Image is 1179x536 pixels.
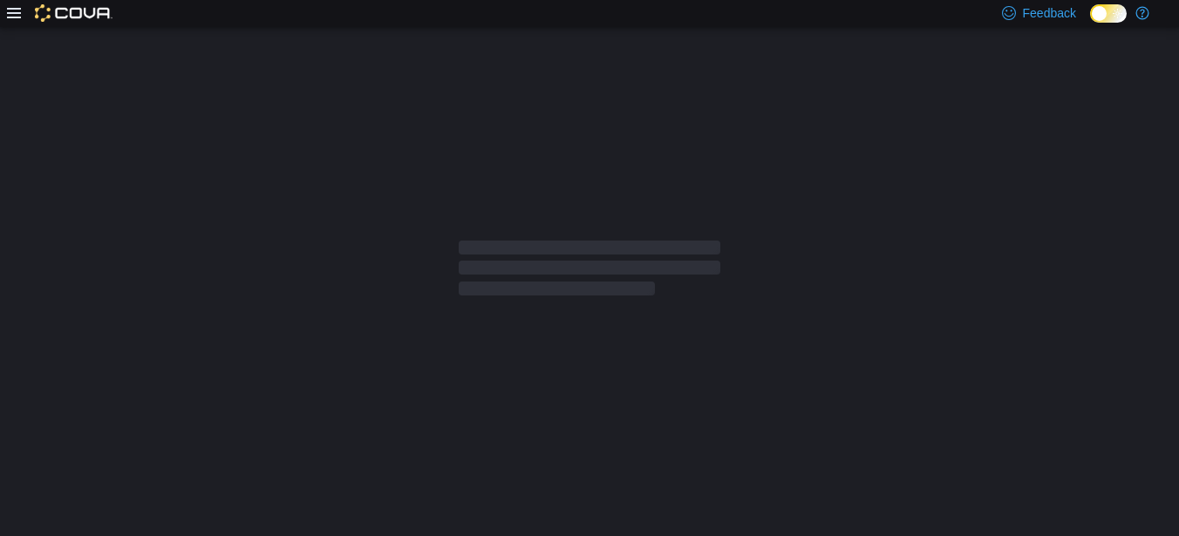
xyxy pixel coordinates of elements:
img: Cova [35,4,112,22]
span: Loading [459,244,720,300]
span: Feedback [1023,4,1076,22]
input: Dark Mode [1090,4,1127,23]
span: Dark Mode [1090,23,1091,24]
